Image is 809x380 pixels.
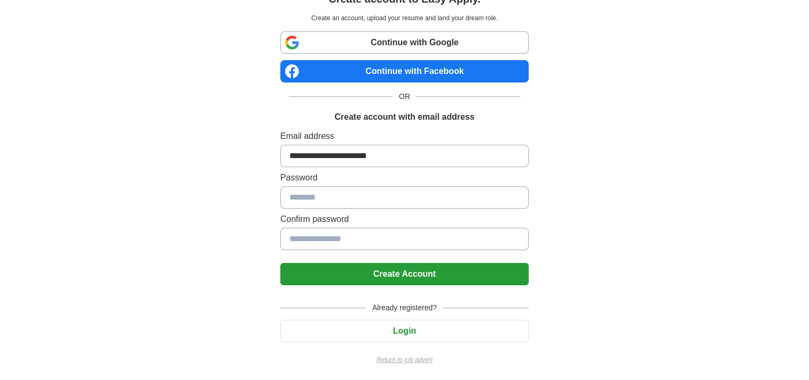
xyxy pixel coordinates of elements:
[280,213,529,226] label: Confirm password
[280,320,529,342] button: Login
[366,302,443,313] span: Already registered?
[280,326,529,335] a: Login
[393,91,416,102] span: OR
[280,355,529,365] a: Return to job advert
[280,60,529,82] a: Continue with Facebook
[280,31,529,54] a: Continue with Google
[282,13,527,23] p: Create an account, upload your resume and land your dream role.
[335,111,474,123] h1: Create account with email address
[280,171,529,184] label: Password
[280,263,529,285] button: Create Account
[280,130,529,143] label: Email address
